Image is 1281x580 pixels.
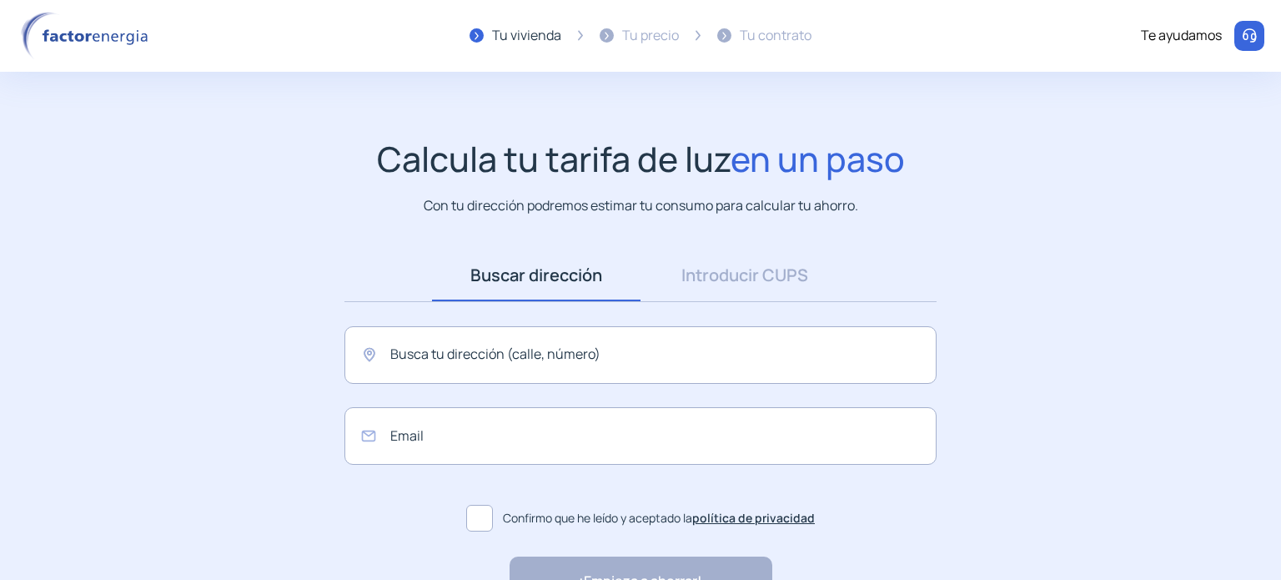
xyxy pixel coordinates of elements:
[640,250,849,301] a: Introducir CUPS
[740,25,811,47] div: Tu contrato
[424,195,858,216] p: Con tu dirección podremos estimar tu consumo para calcular tu ahorro.
[731,135,905,182] span: en un paso
[622,25,679,47] div: Tu precio
[17,12,158,60] img: logo factor
[1241,28,1258,44] img: llamar
[692,510,815,526] a: política de privacidad
[503,509,815,527] span: Confirmo que he leído y aceptado la
[1141,25,1222,47] div: Te ayudamos
[492,25,561,47] div: Tu vivienda
[432,250,640,301] a: Buscar dirección
[377,139,905,179] h1: Calcula tu tarifa de luz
